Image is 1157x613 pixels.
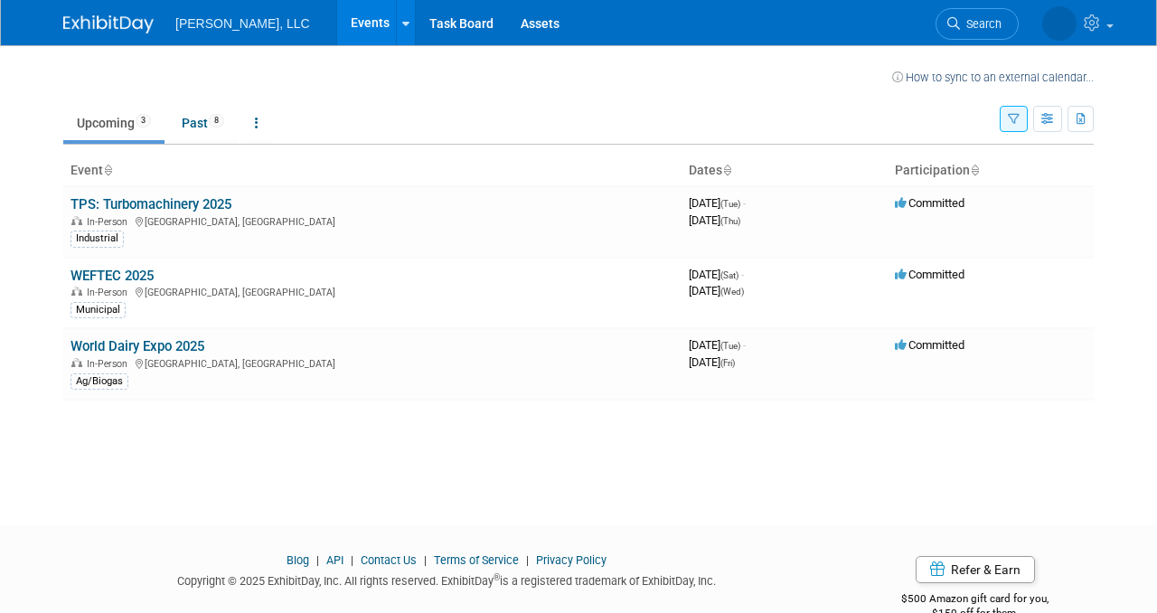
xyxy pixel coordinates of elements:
[895,268,964,281] span: Committed
[536,553,607,567] a: Privacy Policy
[720,216,740,226] span: (Thu)
[326,553,343,567] a: API
[689,268,744,281] span: [DATE]
[71,355,674,370] div: [GEOGRAPHIC_DATA], [GEOGRAPHIC_DATA]
[63,106,165,140] a: Upcoming3
[434,553,519,567] a: Terms of Service
[743,338,746,352] span: -
[419,553,431,567] span: |
[87,216,133,228] span: In-Person
[916,556,1035,583] a: Refer & Earn
[71,196,231,212] a: TPS: Turbomachinery 2025
[720,287,744,297] span: (Wed)
[71,268,154,284] a: WEFTEC 2025
[720,358,735,368] span: (Fri)
[361,553,417,567] a: Contact Us
[522,553,533,567] span: |
[970,163,979,177] a: Sort by Participation Type
[494,572,500,582] sup: ®
[71,213,674,228] div: [GEOGRAPHIC_DATA], [GEOGRAPHIC_DATA]
[63,569,830,589] div: Copyright © 2025 ExhibitDay, Inc. All rights reserved. ExhibitDay is a registered trademark of Ex...
[312,553,324,567] span: |
[689,213,740,227] span: [DATE]
[720,199,740,209] span: (Tue)
[71,231,124,247] div: Industrial
[895,196,964,210] span: Committed
[682,156,888,186] th: Dates
[895,338,964,352] span: Committed
[287,553,309,567] a: Blog
[689,338,746,352] span: [DATE]
[71,358,82,367] img: In-Person Event
[689,284,744,297] span: [DATE]
[888,156,1094,186] th: Participation
[71,338,204,354] a: World Dairy Expo 2025
[175,16,310,31] span: [PERSON_NAME], LLC
[71,216,82,225] img: In-Person Event
[722,163,731,177] a: Sort by Start Date
[136,114,151,127] span: 3
[892,71,1094,84] a: How to sync to an external calendar...
[71,373,128,390] div: Ag/Biogas
[743,196,746,210] span: -
[71,284,674,298] div: [GEOGRAPHIC_DATA], [GEOGRAPHIC_DATA]
[87,358,133,370] span: In-Person
[63,15,154,33] img: ExhibitDay
[720,341,740,351] span: (Tue)
[87,287,133,298] span: In-Person
[346,553,358,567] span: |
[960,17,1002,31] span: Search
[689,355,735,369] span: [DATE]
[1042,6,1077,41] img: Stephanie Fish
[63,156,682,186] th: Event
[71,302,126,318] div: Municipal
[103,163,112,177] a: Sort by Event Name
[720,270,738,280] span: (Sat)
[936,8,1019,40] a: Search
[741,268,744,281] span: -
[689,196,746,210] span: [DATE]
[209,114,224,127] span: 8
[168,106,238,140] a: Past8
[71,287,82,296] img: In-Person Event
